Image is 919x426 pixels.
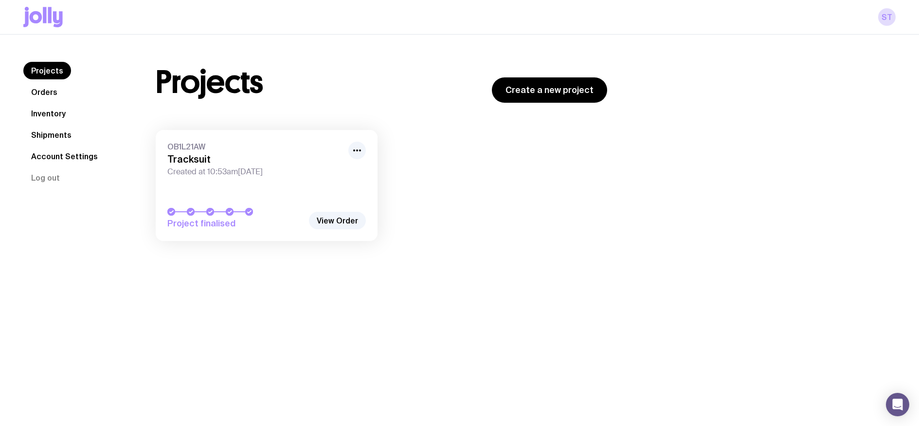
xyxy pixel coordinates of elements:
[167,167,342,177] span: Created at 10:53am[DATE]
[167,218,304,229] span: Project finalised
[167,142,342,151] span: OB1L21AW
[23,62,71,79] a: Projects
[23,148,106,165] a: Account Settings
[886,393,909,416] div: Open Intercom Messenger
[878,8,896,26] a: ST
[23,83,65,101] a: Orders
[309,212,366,229] a: View Order
[167,153,342,165] h3: Tracksuit
[23,169,68,186] button: Log out
[23,105,73,122] a: Inventory
[23,126,79,144] a: Shipments
[156,67,263,98] h1: Projects
[156,130,378,241] a: OB1L21AWTracksuitCreated at 10:53am[DATE]Project finalised
[492,77,607,103] a: Create a new project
